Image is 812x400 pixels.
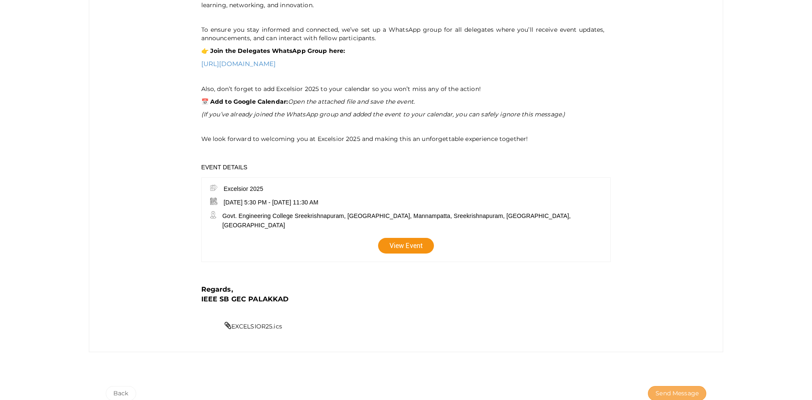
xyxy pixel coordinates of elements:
[378,238,434,254] a: View Event
[225,321,605,331] li: EXCELSIOR25.ics
[210,198,224,205] img: calendar.png
[201,85,605,93] p: Also, don’t forget to add Excelsior 2025 to your calendar so you won’t miss any of the action!
[210,211,222,218] img: placeholder.png
[288,98,414,105] i: Open the attached file and save the event
[656,389,699,398] span: Send Message
[201,164,247,171] span: EVENT DETAILS
[224,185,263,192] span: Excelsior 2025
[201,135,605,143] p: We look forward to welcoming you at Excelsior 2025 and making this an unforgettable experience to...
[201,285,289,303] b: Regards, IEEE SB GEC PALAKKAD
[201,110,565,118] i: (If you’ve already joined the WhatsApp group and added the event to your calendar, you can safely...
[201,97,605,106] p: .
[224,199,318,206] span: [DATE] 5:30 PM - [DATE] 11:30 AM
[201,60,276,68] a: [URL][DOMAIN_NAME]
[201,98,288,105] b: 📅 Add to Google Calendar:
[201,47,346,55] b: 👉 Join the Delegates WhatsApp Group here:
[222,212,571,229] span: Govt. Engineering College Sreekrishnapuram, [GEOGRAPHIC_DATA], Mannampatta, Sreekrishnapuram, [GE...
[210,184,224,191] img: flyers.png
[201,25,605,42] p: To ensure you stay informed and connected, we’ve set up a WhatsApp group for all delegates where ...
